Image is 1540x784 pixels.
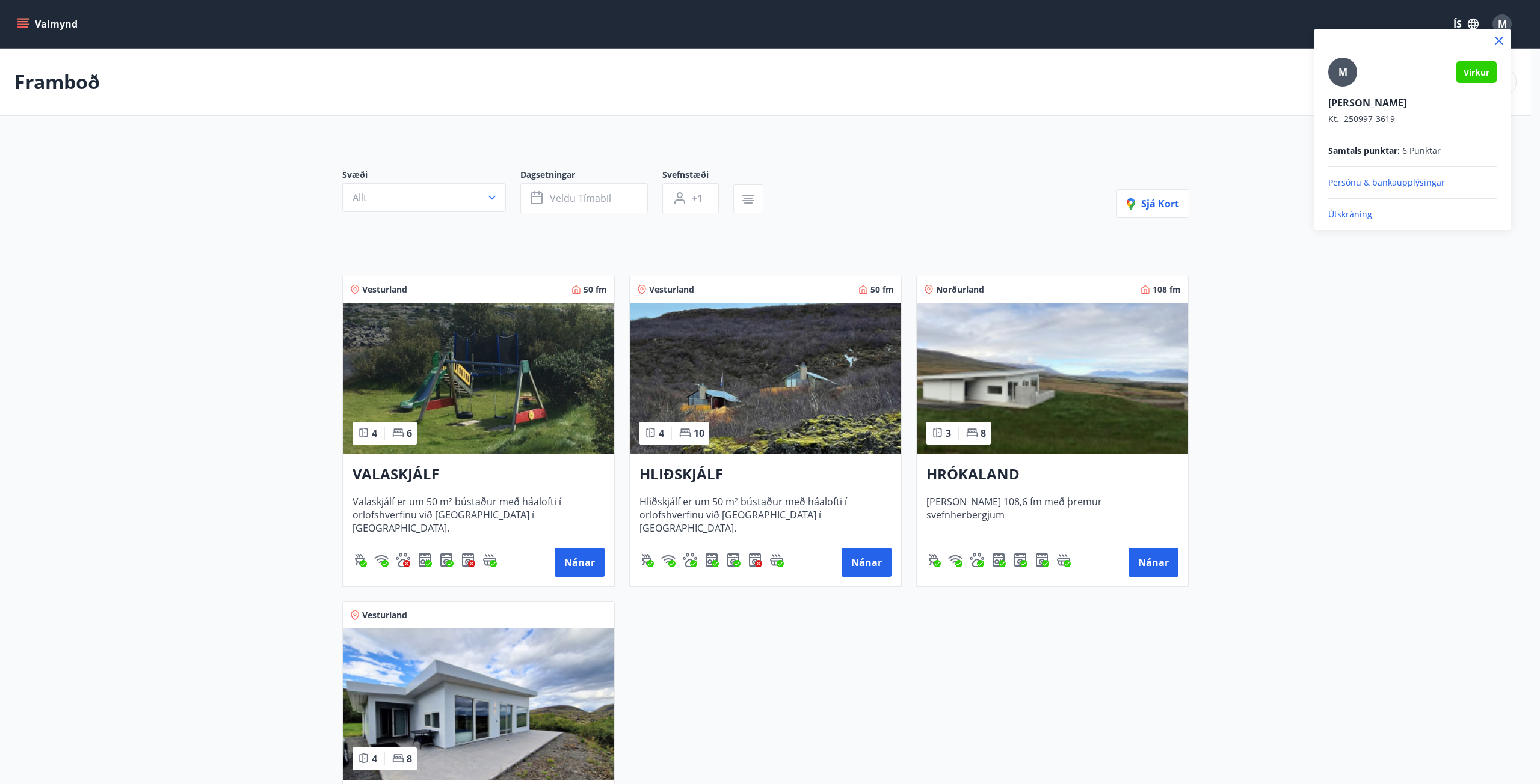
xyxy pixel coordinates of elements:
span: 6 Punktar [1402,145,1441,157]
span: Samtals punktar : [1328,145,1400,157]
span: M [1338,65,1347,79]
p: 250997-3619 [1328,113,1497,125]
span: Virkur [1464,67,1489,78]
p: Persónu & bankaupplýsingar [1328,177,1497,189]
p: [PERSON_NAME] [1328,96,1497,109]
span: Kt. [1328,113,1339,124]
p: Útskráning [1328,208,1497,220]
